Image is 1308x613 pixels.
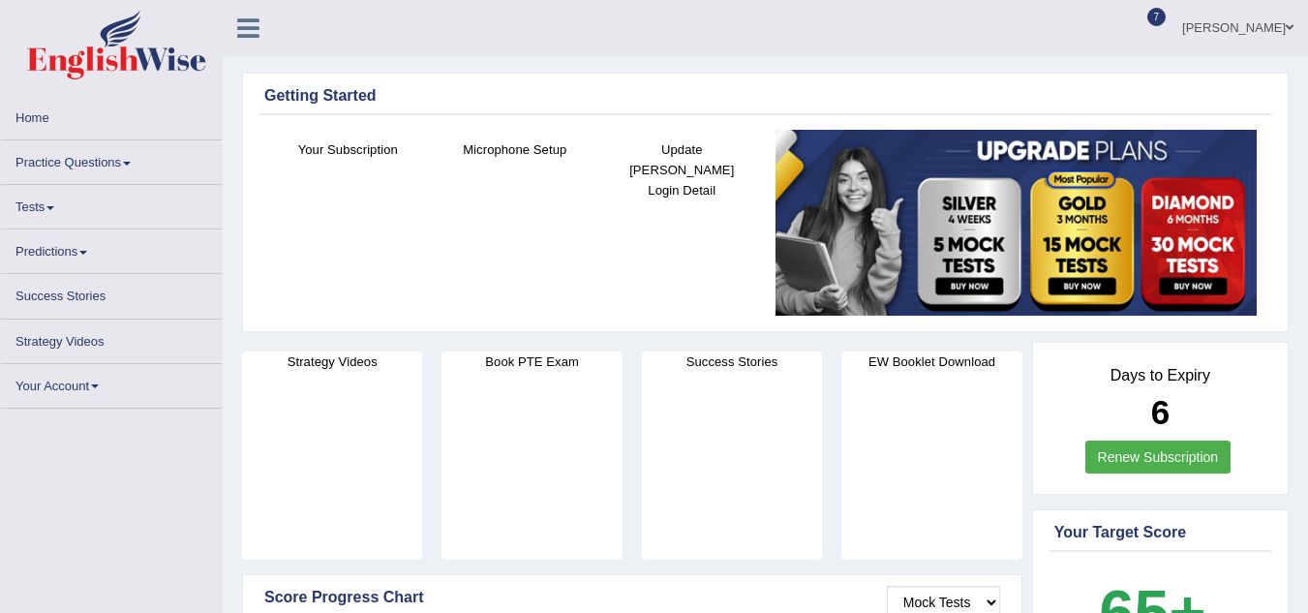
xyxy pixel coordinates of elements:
h4: Book PTE Exam [441,352,622,372]
h4: Your Subscription [274,139,422,160]
a: Tests [1,185,222,223]
a: Renew Subscription [1085,441,1232,474]
div: Getting Started [264,84,1266,107]
a: Predictions [1,230,222,267]
h4: Strategy Videos [242,352,422,372]
b: 6 [1151,393,1170,431]
h4: Microphone Setup [441,139,590,160]
h4: Success Stories [642,352,822,372]
span: 7 [1147,8,1167,26]
img: small5.jpg [776,130,1258,317]
h4: Update [PERSON_NAME] Login Detail [608,139,756,200]
div: Score Progress Chart [264,586,1000,609]
a: Home [1,96,222,134]
h4: EW Booklet Download [841,352,1021,372]
a: Your Account [1,364,222,402]
a: Practice Questions [1,140,222,178]
a: Success Stories [1,274,222,312]
h4: Days to Expiry [1054,367,1266,384]
a: Strategy Videos [1,320,222,357]
div: Your Target Score [1054,521,1266,544]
